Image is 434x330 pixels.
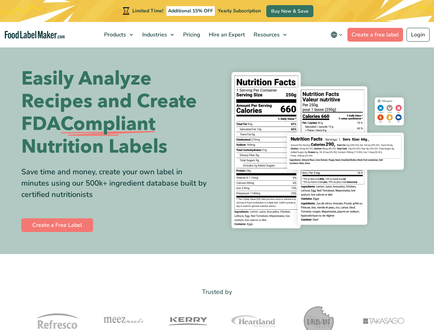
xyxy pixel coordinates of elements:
span: Hire an Expert [207,31,246,38]
span: Pricing [181,31,201,38]
a: Hire an Expert [205,22,248,47]
a: Pricing [179,22,203,47]
span: Limited Time! [132,8,163,14]
div: Save time and money, create your own label in minutes using our 500k+ ingredient database built b... [21,166,212,200]
span: Products [102,31,127,38]
a: Create a Free Label [21,218,93,232]
a: Create a free label [347,28,403,42]
a: Login [407,28,430,42]
span: Compliant [60,113,155,135]
span: Resources [252,31,280,38]
p: Trusted by [21,287,413,297]
a: Industries [138,22,177,47]
a: Buy Now & Save [266,5,313,17]
span: Yearly Subscription [218,8,261,14]
a: Products [100,22,136,47]
span: Additional 15% OFF [166,6,215,16]
h1: Easily Analyze Recipes and Create FDA Nutrition Labels [21,67,212,158]
span: Industries [140,31,168,38]
a: Resources [249,22,290,47]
